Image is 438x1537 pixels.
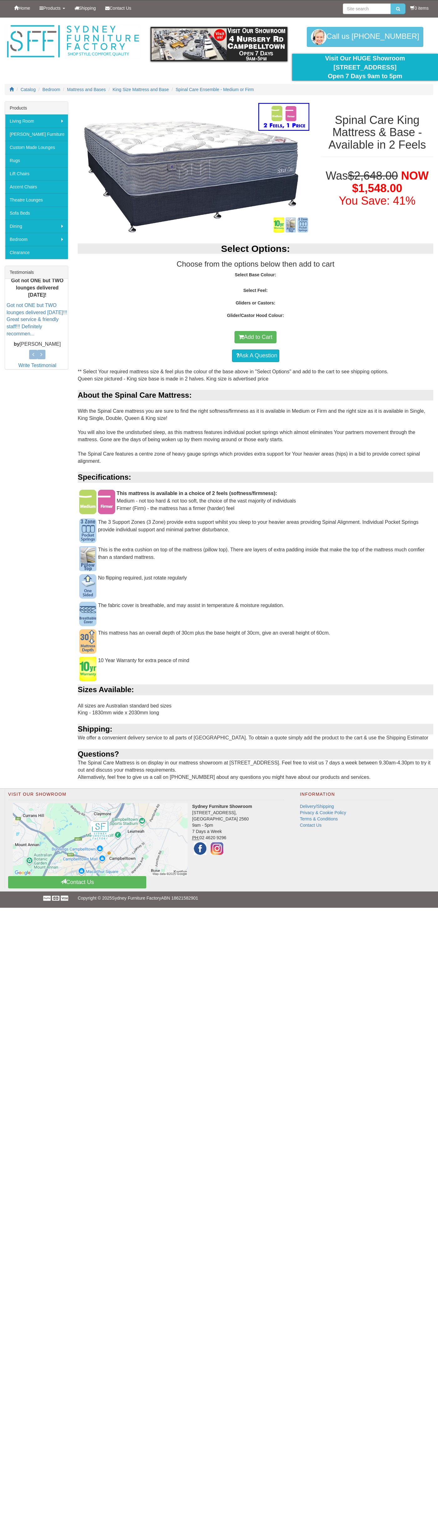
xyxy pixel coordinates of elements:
[192,835,199,840] abbr: Phone
[300,792,394,800] h2: Information
[9,0,35,16] a: Home
[110,6,131,11] span: Contact Us
[21,87,36,92] a: Catalog
[221,243,290,254] b: Select Options:
[79,546,96,571] img: Pillow Top
[300,804,334,809] a: Delivery/Shipping
[5,266,68,279] div: Testimonials
[5,207,68,220] a: Sofa Beds
[78,629,433,643] div: This mattress has an overall depth of 30cm plus the base height of 30cm, give an overall height o...
[79,574,96,599] img: One Sided
[78,749,433,759] div: Questions?
[35,0,70,16] a: Products
[79,602,96,626] img: Breathable
[7,341,68,348] p: [PERSON_NAME]
[297,54,433,81] div: Visit Our HUGE Showroom [STREET_ADDRESS] Open 7 Days 9am to 5pm
[43,6,60,11] span: Products
[79,518,96,543] img: 3 Zone Pocket Springs
[209,841,225,856] img: Instagram
[113,87,169,92] a: King Size Mattress and Base
[117,491,277,496] b: This mattress is available in a choice of 2 feels (softness/firmness):
[18,363,56,368] a: Write Testimonial
[79,629,96,654] img: 30cm Deep
[5,193,68,207] a: Theatre Lounges
[7,303,67,336] a: Got not ONE but TWO lounges delivered [DATE]!!! Great service & friendly staff!!! Definitely reco...
[79,490,96,514] img: Medium Firmness
[78,260,433,268] h3: Choose from the options below then add to cart
[11,278,64,298] b: Got not ONE but TWO lounges delivered [DATE]!
[5,24,141,59] img: Sydney Furniture Factory
[8,792,284,800] h2: Visit Our Showroom
[300,816,338,821] a: Terms & Conditions
[5,220,68,233] a: Dining
[78,684,433,695] div: Sizes Available:
[78,490,433,518] div: Medium - not too hard & not too soft, the choice of the vast majority of individuals Firmer (Firm...
[98,490,115,514] img: Firm Firmness
[18,6,30,11] span: Home
[321,114,433,151] h1: Spinal Care King Mattress & Base - Available in 2 Feels
[5,233,68,246] a: Bedroom
[5,102,68,115] div: Products
[300,810,346,815] a: Privacy & Cookie Policy
[78,574,433,588] div: No flipping required, just rotate regularly
[79,6,96,11] span: Shipping
[300,823,322,828] a: Contact Us
[70,0,101,16] a: Shipping
[5,141,68,154] a: Custom Made Lounges
[112,896,161,901] a: Sydney Furniture Factory
[321,170,433,207] h1: Was
[78,368,433,788] div: ** Select Your required mattress size & feel plus the colour of the base above in "Select Options...
[78,724,433,734] div: Shipping:
[78,657,433,671] div: 10 Year Warranty for extra peace of mind
[352,169,429,195] span: NOW $1,548.00
[151,27,287,61] img: showroom.gif
[176,87,254,92] a: Spinal Care Ensemble - Medium or Firm
[67,87,106,92] a: Mattress and Bases
[243,288,268,293] strong: Select Feel:
[14,341,20,347] b: by
[5,115,68,128] a: Living Room
[236,300,276,305] strong: Gliders or Castors:
[100,0,136,16] a: Contact Us
[5,154,68,167] a: Rugs
[232,350,279,362] a: Ask A Question
[79,657,96,681] img: 10 Year Warranty
[5,167,68,180] a: Lift Chairs
[192,804,252,809] strong: Sydney Furniture Showroom
[5,180,68,193] a: Accent Chairs
[339,194,415,207] font: You Save: 41%
[78,891,360,905] p: Copyright © 2025 ABN 18621582901
[5,128,68,141] a: [PERSON_NAME] Furniture
[13,803,188,876] img: Click to activate map
[78,602,433,615] div: The fabric cover is breathable, and may assist in temperature & moisture regulation.
[234,331,276,344] button: Add to Cart
[192,841,208,856] img: Facebook
[78,472,433,483] div: Specifications:
[343,3,391,14] input: Site search
[235,272,276,277] strong: Select Base Colour:
[227,313,284,318] strong: Glider/Castor Hood Colour:
[8,876,146,888] a: Contact Us
[410,5,429,11] li: 0 items
[78,518,433,540] div: The 3 Support Zones (3 Zone) provide extra support whilst you sleep to your heavier areas providi...
[43,87,60,92] a: Bedroom
[348,169,398,182] del: $2,648.00
[5,246,68,259] a: Clearance
[78,546,433,567] div: This is the extra cushion on top of the mattress (pillow top). There are layers of extra padding ...
[78,390,433,401] div: About the Spinal Care Mattress:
